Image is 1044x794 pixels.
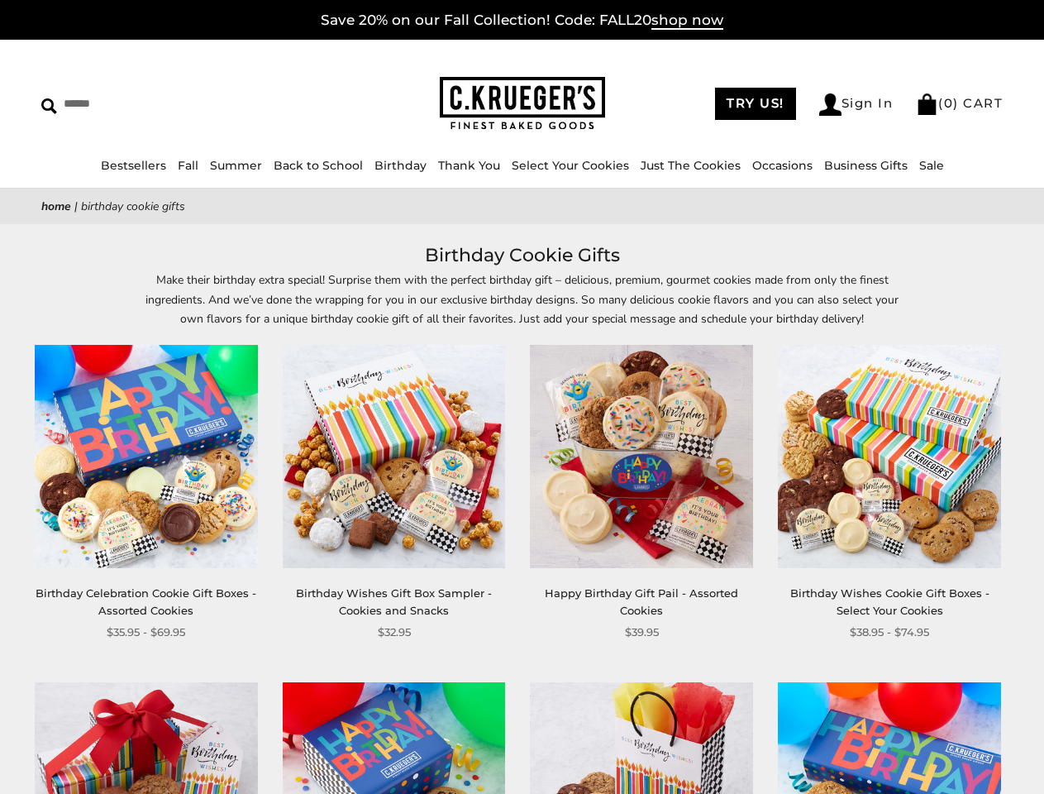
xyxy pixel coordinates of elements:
h1: Birthday Cookie Gifts [66,241,978,270]
span: $39.95 [625,624,659,641]
a: Save 20% on our Fall Collection! Code: FALL20shop now [321,12,723,30]
span: $35.95 - $69.95 [107,624,185,641]
a: Happy Birthday Gift Pail - Assorted Cookies [545,586,738,617]
a: Birthday Wishes Cookie Gift Boxes - Select Your Cookies [790,586,989,617]
span: $32.95 [378,624,411,641]
img: Birthday Wishes Cookie Gift Boxes - Select Your Cookies [778,345,1001,568]
a: Sale [919,158,944,173]
a: Just The Cookies [641,158,741,173]
a: Sign In [819,93,894,116]
p: Make their birthday extra special! Surprise them with the perfect birthday gift – delicious, prem... [142,270,903,328]
a: Summer [210,158,262,173]
span: shop now [651,12,723,30]
span: | [74,198,78,214]
a: Fall [178,158,198,173]
a: TRY US! [715,88,796,120]
span: 0 [944,95,954,111]
a: Birthday [374,158,427,173]
img: Account [819,93,841,116]
img: Bag [916,93,938,115]
a: Back to School [274,158,363,173]
img: Happy Birthday Gift Pail - Assorted Cookies [530,345,753,568]
img: Birthday Wishes Gift Box Sampler - Cookies and Snacks [283,345,506,568]
nav: breadcrumbs [41,197,1003,216]
a: (0) CART [916,95,1003,111]
a: Home [41,198,71,214]
a: Business Gifts [824,158,908,173]
img: Search [41,98,57,114]
a: Select Your Cookies [512,158,629,173]
a: Birthday Celebration Cookie Gift Boxes - Assorted Cookies [36,586,256,617]
img: Birthday Celebration Cookie Gift Boxes - Assorted Cookies [35,345,258,568]
input: Search [41,91,261,117]
span: $38.95 - $74.95 [850,624,929,641]
img: C.KRUEGER'S [440,77,605,131]
a: Thank You [438,158,500,173]
a: Birthday Wishes Gift Box Sampler - Cookies and Snacks [296,586,492,617]
span: Birthday Cookie Gifts [81,198,185,214]
a: Bestsellers [101,158,166,173]
a: Occasions [752,158,813,173]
